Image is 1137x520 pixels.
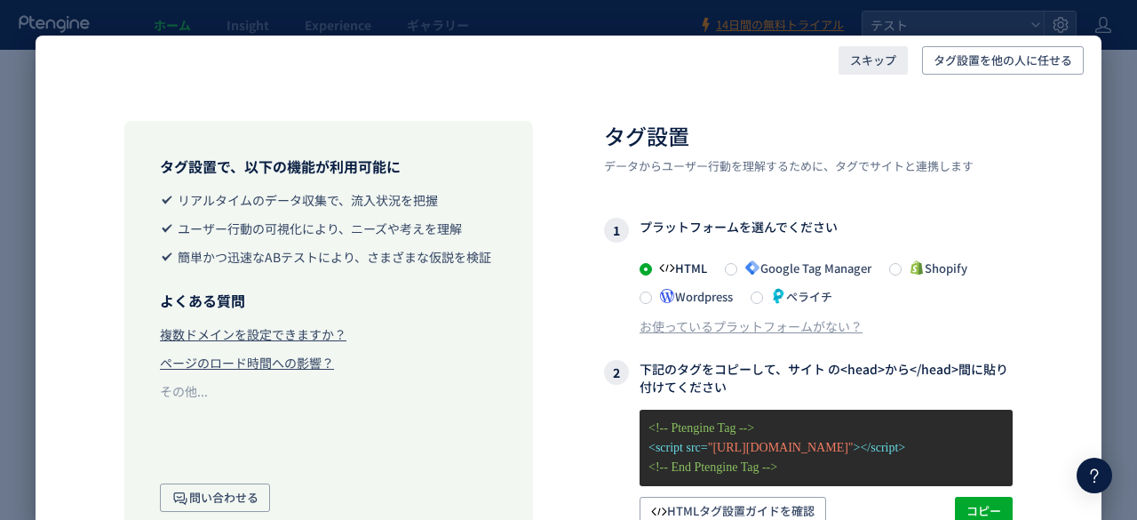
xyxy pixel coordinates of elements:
i: 2 [604,360,629,385]
p: データからユーザー行動を理解するために、タグでサイトと連携します [604,158,1013,175]
h3: よくある質問 [160,291,497,311]
button: タグ設置を他の人に任せる [922,46,1084,75]
li: 簡単かつ迅速なABテストにより、さまざまな仮説を検証 [160,248,497,266]
img: logo_orange.svg [28,28,43,43]
h3: 下記のタグをコピーして、サイト の<head>から</head>間に貼り付けてください [604,360,1013,396]
li: ユーザー行動の可視化により、ニーズや考えを理解 [160,220,497,237]
button: スキップ [839,46,908,75]
img: tab_keywords_by_traffic_grey.svg [187,105,201,119]
li: リアルタイムのデータ収集で、流入状況を把握 [160,191,497,209]
span: タグ設置を他の人に任せる [934,46,1072,75]
img: tab_domain_overview_orange.svg [60,105,75,119]
p: <!-- End Ptengine Tag --> [648,458,1004,477]
span: Google Tag Manager [737,260,871,276]
span: Wordpress [652,288,733,305]
div: キーワード流入 [206,107,286,118]
i: 1 [604,218,629,243]
span: 問い合わせる [171,484,258,512]
h2: タグ設置 [604,121,1013,151]
span: "[URL][DOMAIN_NAME]" [708,441,854,454]
img: website_grey.svg [28,46,43,62]
div: ドメイン概要 [80,107,148,118]
span: スキップ [850,46,896,75]
h3: タグ設置で、以下の機能が利用可能に [160,156,497,177]
div: ドメイン: [DOMAIN_NAME] [46,46,205,62]
span: Shopify [902,260,967,276]
span: ペライチ [763,288,832,305]
p: <!-- Ptengine Tag --> [648,419,1004,438]
div: v 4.0.25 [50,28,87,43]
div: ページのロード時間への影響？ [160,354,334,372]
div: 複数ドメインを設定できますか？ [160,325,346,343]
button: 問い合わせる [160,484,270,512]
p: <script src= ></script> [648,438,1004,458]
span: HTML [652,260,707,276]
div: その他... [160,382,208,400]
h3: プラットフォームを選んでください [604,218,1013,243]
div: お使っているプラットフォームがない？ [640,317,863,335]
